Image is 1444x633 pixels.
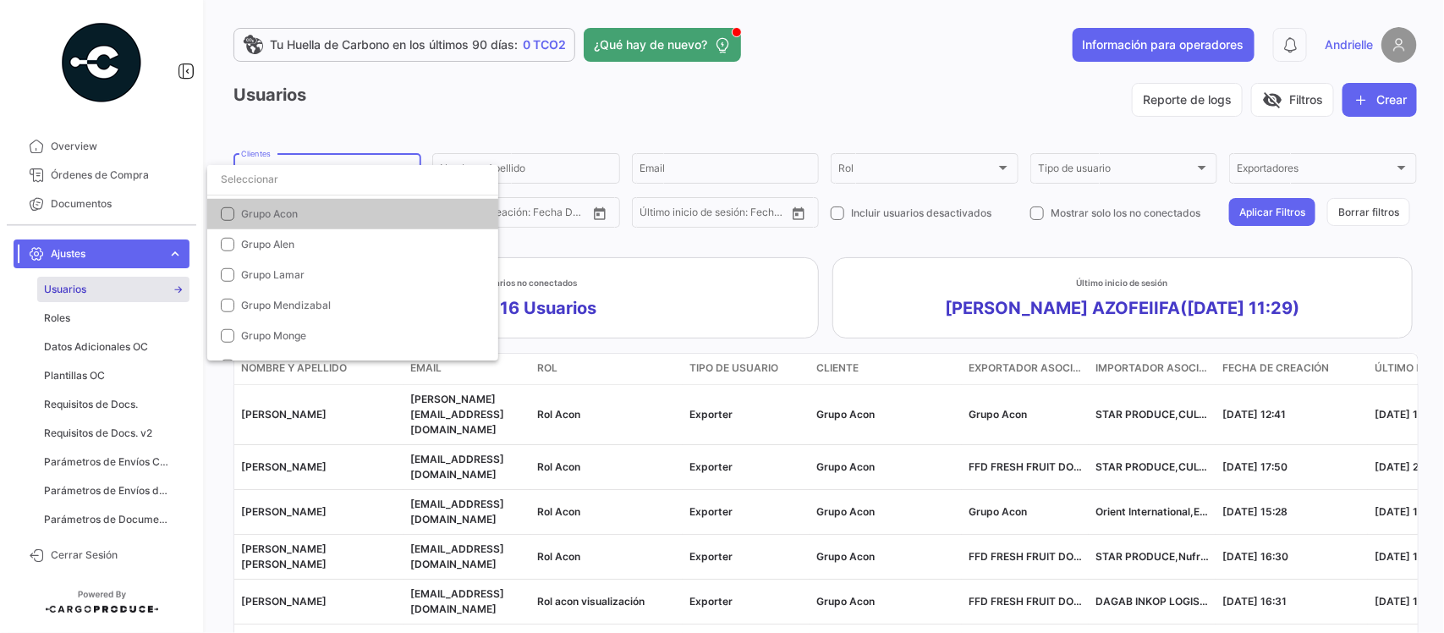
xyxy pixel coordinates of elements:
span: Grupo Lamar [241,268,305,281]
span: Grupo Acon [241,207,298,220]
span: Grupo Alen [241,238,294,250]
span: Grupo [PERSON_NAME] [241,360,358,372]
span: Grupo Monge [241,329,306,342]
input: dropdown search [207,164,498,195]
span: Grupo Mendizabal [241,299,331,311]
